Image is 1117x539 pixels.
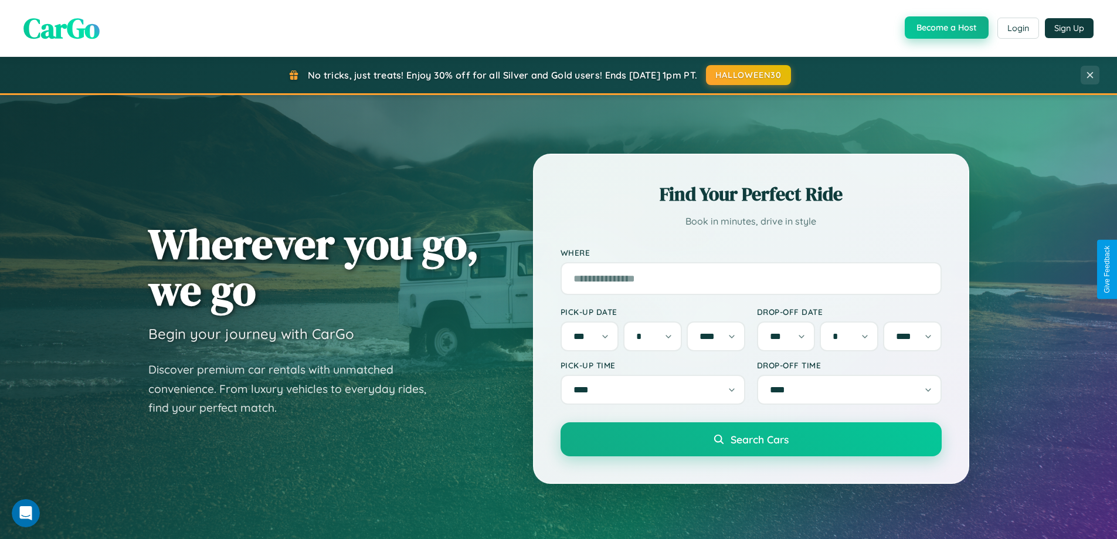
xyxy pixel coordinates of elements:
span: Search Cars [731,433,789,446]
button: Sign Up [1045,18,1094,38]
h2: Find Your Perfect Ride [561,181,942,207]
button: Login [997,18,1039,39]
div: Give Feedback [1103,246,1111,293]
button: Become a Host [905,16,989,39]
label: Pick-up Time [561,360,745,370]
button: Search Cars [561,422,942,456]
p: Discover premium car rentals with unmatched convenience. From luxury vehicles to everyday rides, ... [148,360,442,418]
span: No tricks, just treats! Enjoy 30% off for all Silver and Gold users! Ends [DATE] 1pm PT. [308,69,697,81]
p: Book in minutes, drive in style [561,213,942,230]
h1: Wherever you go, we go [148,221,479,313]
label: Drop-off Date [757,307,942,317]
label: Pick-up Date [561,307,745,317]
label: Where [561,248,942,257]
h3: Begin your journey with CarGo [148,325,354,343]
label: Drop-off Time [757,360,942,370]
span: CarGo [23,9,100,48]
button: HALLOWEEN30 [706,65,791,85]
iframe: Intercom live chat [12,499,40,527]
